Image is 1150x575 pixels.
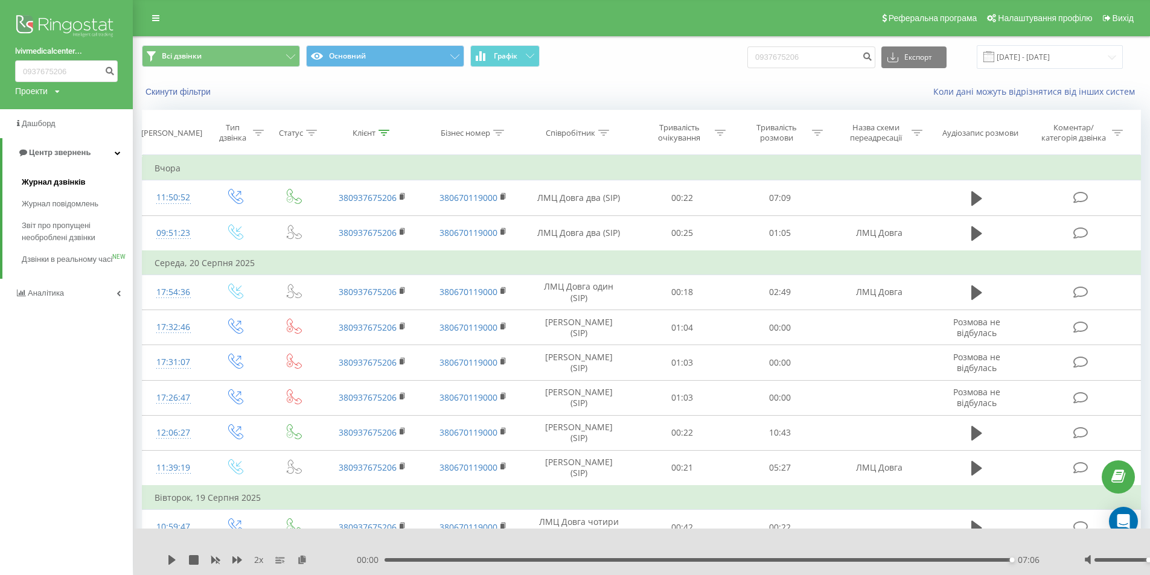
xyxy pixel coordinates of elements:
a: 380937675206 [339,427,397,438]
input: Пошук за номером [747,46,875,68]
a: Коли дані можуть відрізнятися вiд інших систем [933,86,1141,97]
span: Розмова не відбулась [953,316,1000,338]
td: 01:04 [633,310,730,345]
a: 380937675206 [339,462,397,473]
span: Налаштування профілю [998,13,1092,23]
td: [PERSON_NAME] (SIP) [524,415,633,450]
div: Open Intercom Messenger [1109,507,1138,536]
div: Тривалість розмови [744,122,809,143]
td: ЛМЦ Довга один (SIP) [524,275,633,310]
span: Розмова не відбулась [953,386,1000,408]
div: Статус [279,128,303,138]
span: Центр звернень [29,148,91,157]
td: 00:18 [633,275,730,310]
a: 380670119000 [439,192,497,203]
span: Реферальна програма [889,13,977,23]
button: Основний [306,45,464,67]
a: 380937675206 [339,286,397,297]
input: Пошук за номером [15,60,118,82]
div: 11:39:19 [155,456,193,480]
td: [PERSON_NAME] (SIP) [524,310,633,345]
a: 380670119000 [439,227,497,238]
td: [PERSON_NAME] (SIP) [524,345,633,380]
div: 17:31:07 [155,351,193,374]
div: Проекти [15,85,48,97]
a: 380670119000 [439,392,497,403]
td: 07:09 [731,180,828,215]
a: 380937675206 [339,192,397,203]
span: Дашборд [22,119,56,128]
span: Журнал дзвінків [22,176,86,188]
div: Аудіозапис розмови [942,128,1018,138]
td: 02:49 [731,275,828,310]
td: Середа, 20 Серпня 2025 [142,251,1141,275]
span: Журнал повідомлень [22,198,98,210]
div: Співробітник [546,128,595,138]
img: Ringostat logo [15,12,118,42]
div: 17:26:47 [155,386,193,410]
div: 17:32:46 [155,316,193,339]
td: 00:22 [633,415,730,450]
a: 380670119000 [439,322,497,333]
td: ЛМЦ Довга [828,215,930,251]
a: 380937675206 [339,322,397,333]
a: 380670119000 [439,521,497,533]
td: 00:21 [633,450,730,486]
td: Вчора [142,156,1141,180]
button: Експорт [881,46,947,68]
a: Звіт про пропущені необроблені дзвінки [22,215,133,249]
span: Аналiтика [28,288,64,297]
a: 380670119000 [439,427,497,438]
td: 00:25 [633,215,730,251]
div: 09:51:23 [155,221,193,245]
a: 380937675206 [339,392,397,403]
span: 2 x [254,554,263,566]
td: [PERSON_NAME] (SIP) [524,450,633,486]
td: [PERSON_NAME] (SIP) [524,380,633,415]
a: lvivmedicalcenter... [15,45,118,57]
td: ЛМЦ Довга чотири (SIP) [524,510,633,545]
a: 380670119000 [439,462,497,473]
div: [PERSON_NAME] [141,128,202,138]
span: Розмова не відбулась [953,351,1000,373]
a: 380937675206 [339,521,397,533]
div: Тип дзвінка [216,122,250,143]
td: ЛМЦ Довга [828,275,930,310]
div: 17:54:36 [155,281,193,304]
button: Графік [470,45,540,67]
td: 00:22 [731,510,828,545]
span: Вихід [1113,13,1134,23]
div: Accessibility label [1009,558,1014,562]
button: Всі дзвінки [142,45,300,67]
span: Всі дзвінки [162,51,202,61]
span: Звіт про пропущені необроблені дзвінки [22,220,127,244]
span: 00:00 [357,554,385,566]
div: Бізнес номер [441,128,490,138]
td: 00:00 [731,345,828,380]
td: Вівторок, 19 Серпня 2025 [142,486,1141,510]
a: Журнал повідомлень [22,193,133,215]
td: ЛМЦ Довга два (SIP) [524,180,633,215]
button: Скинути фільтри [142,86,217,97]
td: 10:43 [731,415,828,450]
td: 00:00 [731,380,828,415]
div: 10:59:47 [155,515,193,539]
div: Клієнт [353,128,375,138]
a: 380670119000 [439,357,497,368]
td: ЛМЦ Довга [828,450,930,486]
td: 01:05 [731,215,828,251]
td: 01:03 [633,345,730,380]
td: ЛМЦ Довга два (SIP) [524,215,633,251]
span: Графік [494,52,517,60]
span: Дзвінки в реальному часі [22,253,112,265]
div: 12:06:27 [155,421,193,445]
span: 07:06 [1018,554,1040,566]
td: 00:00 [731,310,828,345]
a: Центр звернень [2,138,133,167]
a: 380937675206 [339,357,397,368]
div: 11:50:52 [155,186,193,209]
div: Назва схеми переадресації [844,122,909,143]
td: 05:27 [731,450,828,486]
a: 380937675206 [339,227,397,238]
td: 00:22 [633,180,730,215]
